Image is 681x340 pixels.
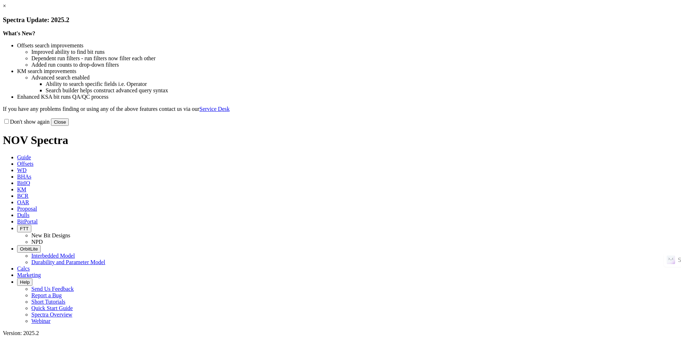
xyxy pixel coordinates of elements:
span: OAR [17,199,29,205]
a: New Bit Designs [31,232,70,238]
a: Send Us Feedback [31,286,74,292]
li: Added run counts to drop-down filters [31,62,678,68]
li: Offsets search improvements [17,42,678,49]
li: Improved ability to find bit runs [31,49,678,55]
span: Guide [17,154,31,160]
li: Search builder helps construct advanced query syntax [46,87,678,94]
span: Calcs [17,266,30,272]
li: KM search improvements [17,68,678,74]
label: Don't show again [3,119,50,125]
li: Ability to search specific fields i.e. Operator [46,81,678,87]
li: Advanced search enabled [31,74,678,81]
span: OrbitLite [20,246,38,252]
p: If you have any problems finding or using any of the above features contact us via our [3,106,678,112]
a: NPD [31,239,43,245]
input: Don't show again [4,119,9,124]
span: FTT [20,226,28,231]
a: Webinar [31,318,51,324]
strong: What's New? [3,30,35,36]
div: Version: 2025.2 [3,330,678,336]
span: Offsets [17,161,33,167]
a: Short Tutorials [31,299,66,305]
button: Close [51,118,69,126]
h1: NOV Spectra [3,134,678,147]
span: WD [17,167,27,173]
a: Report a Bug [31,292,62,298]
li: Enhanced KSA bit runs QA/QC process [17,94,678,100]
span: BitIQ [17,180,30,186]
a: Quick Start Guide [31,305,73,311]
a: Service Desk [199,106,230,112]
span: Marketing [17,272,41,278]
a: Durability and Parameter Model [31,259,105,265]
a: × [3,3,6,9]
span: BCR [17,193,28,199]
h3: Spectra Update: 2025.2 [3,16,678,24]
span: Proposal [17,206,37,212]
span: Dulls [17,212,30,218]
span: BHAs [17,174,31,180]
span: Help [20,279,30,285]
li: Dependent run filters - run filters now filter each other [31,55,678,62]
span: BitPortal [17,218,38,225]
span: KM [17,186,26,192]
a: Interbedded Model [31,253,75,259]
a: Spectra Overview [31,311,72,318]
